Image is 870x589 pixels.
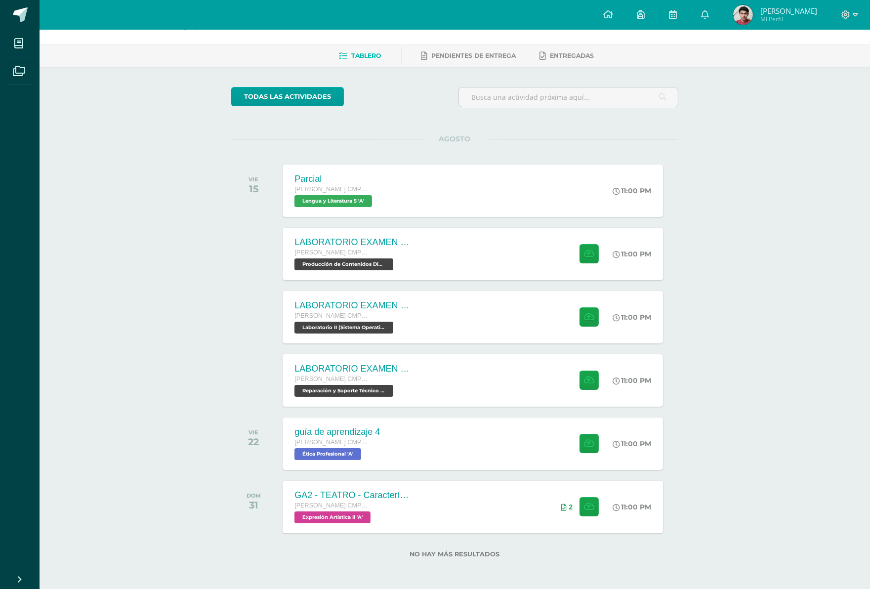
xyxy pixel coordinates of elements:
[613,376,651,385] div: 11:00 PM
[294,511,371,523] span: Expresión Artística II 'A'
[294,186,369,193] span: [PERSON_NAME] CMP Bachillerato en CCLL con Orientación en Computación
[294,448,361,460] span: Ética Profesional 'A'
[760,15,817,23] span: Mi Perfil
[459,87,678,107] input: Busca una actividad próxima aquí...
[248,436,259,448] div: 22
[613,439,651,448] div: 11:00 PM
[421,48,516,64] a: Pendientes de entrega
[613,313,651,322] div: 11:00 PM
[249,176,258,183] div: VIE
[249,183,258,195] div: 15
[231,87,344,106] a: todas las Actividades
[613,186,651,195] div: 11:00 PM
[423,134,487,143] span: AGOSTO
[294,174,374,184] div: Parcial
[550,52,594,59] span: Entregadas
[294,312,369,319] span: [PERSON_NAME] CMP Bachillerato en CCLL con Orientación en Computación
[294,195,372,207] span: Lengua y Literatura 5 'A'
[294,490,413,501] div: GA2 - TEATRO - Características y elementos del teatro
[294,322,393,334] span: Laboratorio II (Sistema Operativo Macintoch) 'A'
[294,249,369,256] span: [PERSON_NAME] CMP Bachillerato en CCLL con Orientación en Computación
[540,48,594,64] a: Entregadas
[339,48,381,64] a: Tablero
[294,502,369,509] span: [PERSON_NAME] CMP Bachillerato en CCLL con Orientación en Computación
[613,250,651,258] div: 11:00 PM
[352,52,381,59] span: Tablero
[294,258,393,270] span: Producción de Contenidos Digitales 'A'
[733,5,753,25] img: c6ddeb8a0f1046f05ba56617d35fcd8e.png
[231,550,678,558] label: No hay más resultados
[561,503,573,511] div: Archivos entregados
[760,6,817,16] span: [PERSON_NAME]
[294,237,413,248] div: LABORATORIO EXAMEN DE UNIDAD
[294,376,369,382] span: [PERSON_NAME] CMP Bachillerato en CCLL con Orientación en Computación
[294,439,369,446] span: [PERSON_NAME] CMP Bachillerato en CCLL con Orientación en Computación
[432,52,516,59] span: Pendientes de entrega
[294,385,393,397] span: Reparación y Soporte Técnico CISCO 'A'
[247,499,261,511] div: 31
[247,492,261,499] div: DOM
[294,364,413,374] div: LABORATORIO EXAMEN DE UNIDAD
[294,300,413,311] div: LABORATORIO EXAMEN DE UNIDAD
[248,429,259,436] div: VIE
[613,503,651,511] div: 11:00 PM
[569,503,573,511] span: 2
[294,427,380,437] div: guía de aprendizaje 4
